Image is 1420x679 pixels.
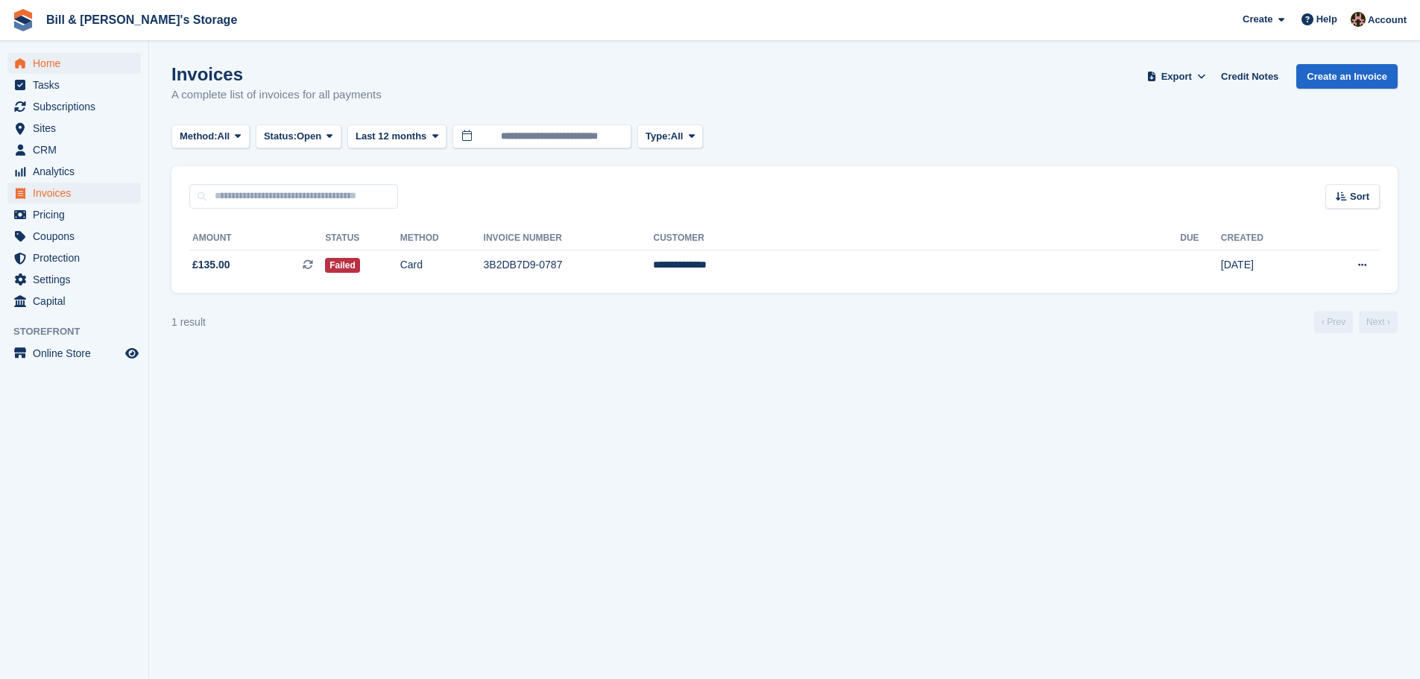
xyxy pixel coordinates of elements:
span: Account [1368,13,1407,28]
a: menu [7,204,141,225]
span: £135.00 [192,257,230,273]
span: All [671,129,684,144]
div: 1 result [171,315,206,330]
a: Credit Notes [1215,64,1284,89]
span: Invoices [33,183,122,203]
span: Home [33,53,122,74]
span: Type: [646,129,671,144]
span: Subscriptions [33,96,122,117]
span: Method: [180,129,218,144]
th: Status [325,227,400,250]
span: Status: [264,129,297,144]
span: CRM [33,139,122,160]
span: Export [1161,69,1192,84]
a: Preview store [123,344,141,362]
span: Storefront [13,324,148,339]
span: Pricing [33,204,122,225]
span: Capital [33,291,122,312]
span: Sort [1350,189,1369,204]
a: Next [1359,311,1398,333]
a: Create an Invoice [1296,64,1398,89]
td: 3B2DB7D9-0787 [484,250,654,281]
a: menu [7,161,141,182]
img: Jack Bottesch [1351,12,1366,27]
a: menu [7,291,141,312]
span: Settings [33,269,122,290]
a: menu [7,139,141,160]
button: Last 12 months [347,124,446,149]
button: Type: All [637,124,703,149]
span: Tasks [33,75,122,95]
span: Open [297,129,321,144]
span: Failed [325,258,360,273]
a: Previous [1314,311,1353,333]
button: Method: All [171,124,250,149]
span: Last 12 months [356,129,426,144]
nav: Page [1311,311,1401,333]
a: menu [7,183,141,203]
th: Due [1180,227,1221,250]
span: Coupons [33,226,122,247]
a: menu [7,247,141,268]
span: Analytics [33,161,122,182]
a: menu [7,96,141,117]
th: Customer [653,227,1180,250]
a: menu [7,53,141,74]
td: [DATE] [1221,250,1313,281]
span: Protection [33,247,122,268]
button: Status: Open [256,124,341,149]
p: A complete list of invoices for all payments [171,86,382,104]
span: All [218,129,230,144]
a: menu [7,75,141,95]
span: Online Store [33,343,122,364]
a: menu [7,226,141,247]
th: Method [400,227,484,250]
td: Card [400,250,484,281]
th: Invoice Number [484,227,654,250]
a: menu [7,269,141,290]
th: Amount [189,227,325,250]
a: menu [7,343,141,364]
span: Help [1316,12,1337,27]
a: menu [7,118,141,139]
th: Created [1221,227,1313,250]
button: Export [1143,64,1209,89]
img: stora-icon-8386f47178a22dfd0bd8f6a31ec36ba5ce8667c1dd55bd0f319d3a0aa187defe.svg [12,9,34,31]
span: Sites [33,118,122,139]
a: Bill & [PERSON_NAME]'s Storage [40,7,243,32]
span: Create [1243,12,1272,27]
h1: Invoices [171,64,382,84]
